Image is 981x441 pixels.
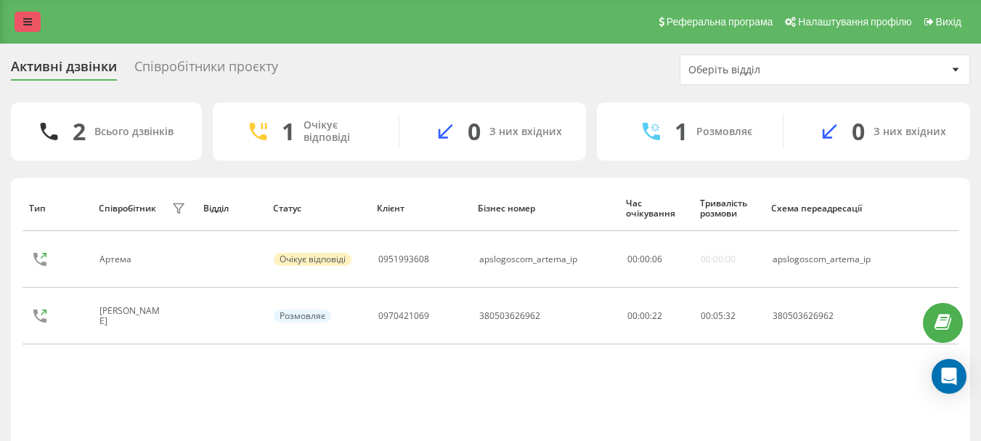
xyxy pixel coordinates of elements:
div: [PERSON_NAME] [99,306,168,327]
span: 00 [640,253,650,265]
div: Активні дзвінки [11,59,117,81]
div: 1 [675,118,688,145]
div: Клієнт [377,203,464,214]
div: 380503626962 [479,311,540,321]
div: : : [701,311,736,321]
div: Розмовляє [274,309,331,323]
div: Очікує відповіді [304,119,377,144]
span: 00 [627,253,638,265]
div: 2 [73,118,86,145]
div: Оберіть відділ [688,64,862,76]
div: 380503626962 [773,311,882,321]
div: 1 [282,118,295,145]
div: : : [627,254,662,264]
div: Тип [29,203,84,214]
span: 05 [713,309,723,322]
div: Розмовляє [696,126,752,138]
div: Відділ [203,203,259,214]
div: Тривалість розмови [700,198,758,219]
div: Open Intercom Messenger [932,359,966,394]
div: З них вхідних [874,126,946,138]
div: Статус [273,203,364,214]
div: З них вхідних [489,126,562,138]
div: 0970421069 [378,311,429,321]
div: Всього дзвінків [94,126,174,138]
div: 00:00:22 [627,311,685,321]
div: 0 [852,118,865,145]
div: apslogoscom_artema_ip [479,254,577,264]
span: 00 [701,309,711,322]
div: 00:00:00 [701,254,736,264]
div: apslogoscom_artema_ip [773,254,882,264]
span: Налаштування профілю [798,16,911,28]
span: 06 [652,253,662,265]
div: 0951993608 [378,254,429,264]
div: Бізнес номер [478,203,612,214]
div: Співробітник [99,203,156,214]
div: Час очікування [626,198,686,219]
div: Очікує відповіді [274,253,351,266]
span: 32 [725,309,736,322]
div: 0 [468,118,481,145]
span: Реферальна програма [667,16,773,28]
span: Вихід [936,16,961,28]
div: Співробітники проєкту [134,59,278,81]
div: Артема [99,254,135,264]
div: Схема переадресації [771,203,882,214]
